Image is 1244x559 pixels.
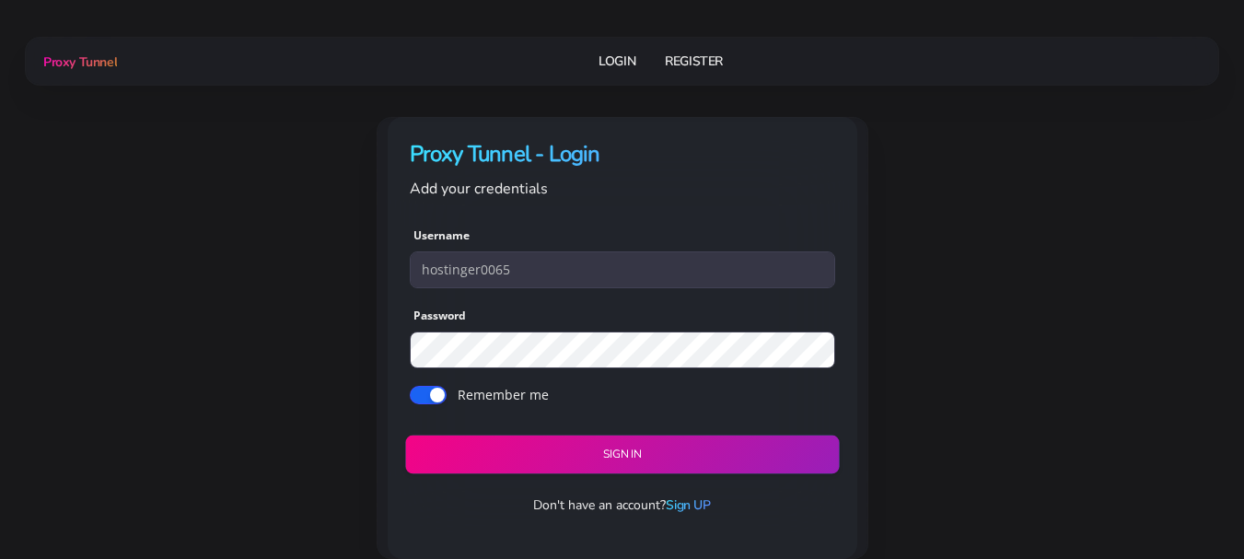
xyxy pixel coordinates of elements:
a: Register [665,44,723,78]
span: Proxy Tunnel [43,53,117,71]
p: Don't have an account? [395,495,850,515]
label: Remember me [458,385,549,404]
label: Username [413,227,470,244]
h4: Proxy Tunnel - Login [410,139,835,169]
a: Sign UP [666,496,710,514]
a: Proxy Tunnel [40,47,117,76]
a: Login [599,44,635,78]
p: Add your credentials [410,177,835,201]
label: Password [413,308,466,324]
input: Username [410,251,835,288]
iframe: Webchat Widget [1155,470,1221,536]
button: Sign in [405,436,839,474]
